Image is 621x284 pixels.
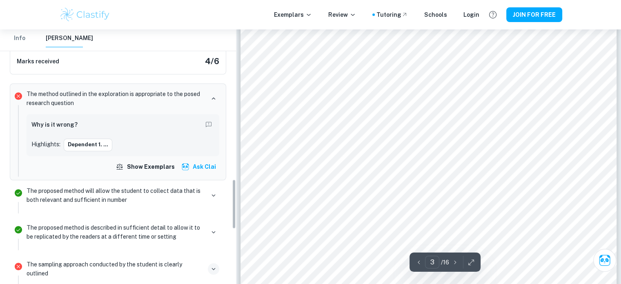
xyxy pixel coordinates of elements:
[424,10,447,19] a: Schools
[10,29,29,47] button: Info
[59,7,111,23] img: Clastify logo
[27,223,205,241] p: The proposed method is described in sufficient detail to allow it to be replicated by the readers...
[31,120,78,129] h6: Why is it wrong?
[64,139,112,151] button: Dependent 1. ...
[205,55,219,67] h5: 4 / 6
[376,10,408,19] a: Tutoring
[203,119,214,130] button: Report mistake/confusion
[27,186,205,204] p: The proposed method will allow the student to collect data that is both relevant and sufficient i...
[46,29,93,47] button: [PERSON_NAME]
[328,10,356,19] p: Review
[13,188,23,198] svg: Correct
[593,249,616,272] button: Ask Clai
[180,159,219,174] button: Ask Clai
[114,159,178,174] button: Show exemplars
[27,89,205,107] p: The method outlined in the exploration is appropriate to the posed research question
[13,91,23,101] svg: Incorrect
[31,140,60,149] p: Highlights:
[274,10,312,19] p: Exemplars
[17,57,59,66] h6: Marks received
[13,225,23,235] svg: Correct
[463,10,479,19] a: Login
[27,260,205,278] p: The sampling approach conducted by the student is clearly outlined
[441,258,449,267] p: / 16
[13,262,23,271] svg: Incorrect
[181,163,189,171] img: clai.svg
[506,7,562,22] button: JOIN FOR FREE
[486,8,500,22] button: Help and Feedback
